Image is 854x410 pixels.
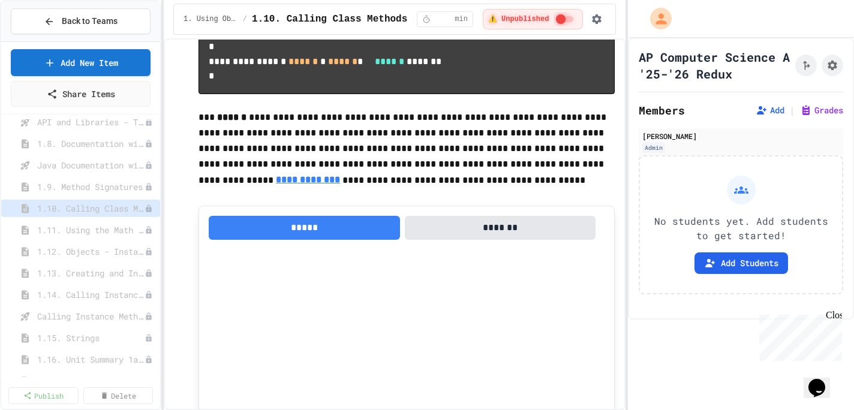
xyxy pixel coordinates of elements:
span: 1.9. Method Signatures [37,180,145,193]
h1: AP Computer Science A '25-'26 Redux [639,49,790,82]
button: Back to Teams [11,8,151,34]
a: Add New Item [11,49,151,76]
a: Share Items [11,81,151,107]
p: No students yet. Add students to get started! [649,214,832,243]
div: Unpublished [145,140,153,148]
h2: Members [639,102,685,119]
div: Admin [642,143,665,153]
button: Grades [800,104,843,116]
div: Unpublished [145,161,153,170]
div: Unpublished [145,226,153,234]
span: Back to Teams [62,15,118,28]
button: Click to see fork details [795,55,817,76]
span: 1.17. Mixed Up Code Practice 1.1-1.6 [37,375,145,387]
span: 1.16. Unit Summary 1a (1.1-1.6) [37,353,145,366]
div: My Account [638,5,675,32]
span: ⚠️ Unpublished [488,14,549,24]
div: Unpublished [145,291,153,299]
div: Unpublished [145,312,153,321]
span: / [243,14,247,24]
span: 1.14. Calling Instance Methods [37,288,145,301]
iframe: chat widget [804,362,842,398]
div: Unpublished [145,248,153,256]
span: Java Documentation with Comments - Topic 1.8 [37,159,145,171]
span: Calling Instance Methods - Topic 1.14 [37,310,145,322]
span: min [455,14,468,24]
div: Chat with us now!Close [5,5,83,76]
div: Unpublished [145,183,153,191]
span: 1. Using Objects and Methods [184,14,238,24]
iframe: chat widget [754,310,842,361]
span: 1.10. Calling Class Methods [37,202,145,215]
span: | [789,103,795,117]
button: Add [756,104,784,116]
div: Unpublished [145,118,153,126]
span: 1.10. Calling Class Methods [252,12,407,26]
span: 1.11. Using the Math Class [37,224,145,236]
span: API and Libraries - Topic 1.7 [37,116,145,128]
a: Delete [83,387,154,404]
span: 1.12. Objects - Instances of Classes [37,245,145,258]
button: Assignment Settings [822,55,843,76]
button: Add Students [694,252,788,274]
div: Unpublished [145,377,153,385]
div: [PERSON_NAME] [642,131,840,141]
div: Unpublished [145,204,153,213]
span: 1.15. Strings [37,331,145,344]
div: Unpublished [145,355,153,364]
div: Unpublished [145,269,153,278]
div: Unpublished [145,334,153,342]
div: ⚠️ Students cannot see this content! Click the toggle to publish it and make it visible to your c... [482,9,584,29]
span: 1.8. Documentation with Comments and Preconditions [37,137,145,150]
a: Publish [8,387,79,404]
span: 1.13. Creating and Initializing Objects: Constructors [37,267,145,279]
